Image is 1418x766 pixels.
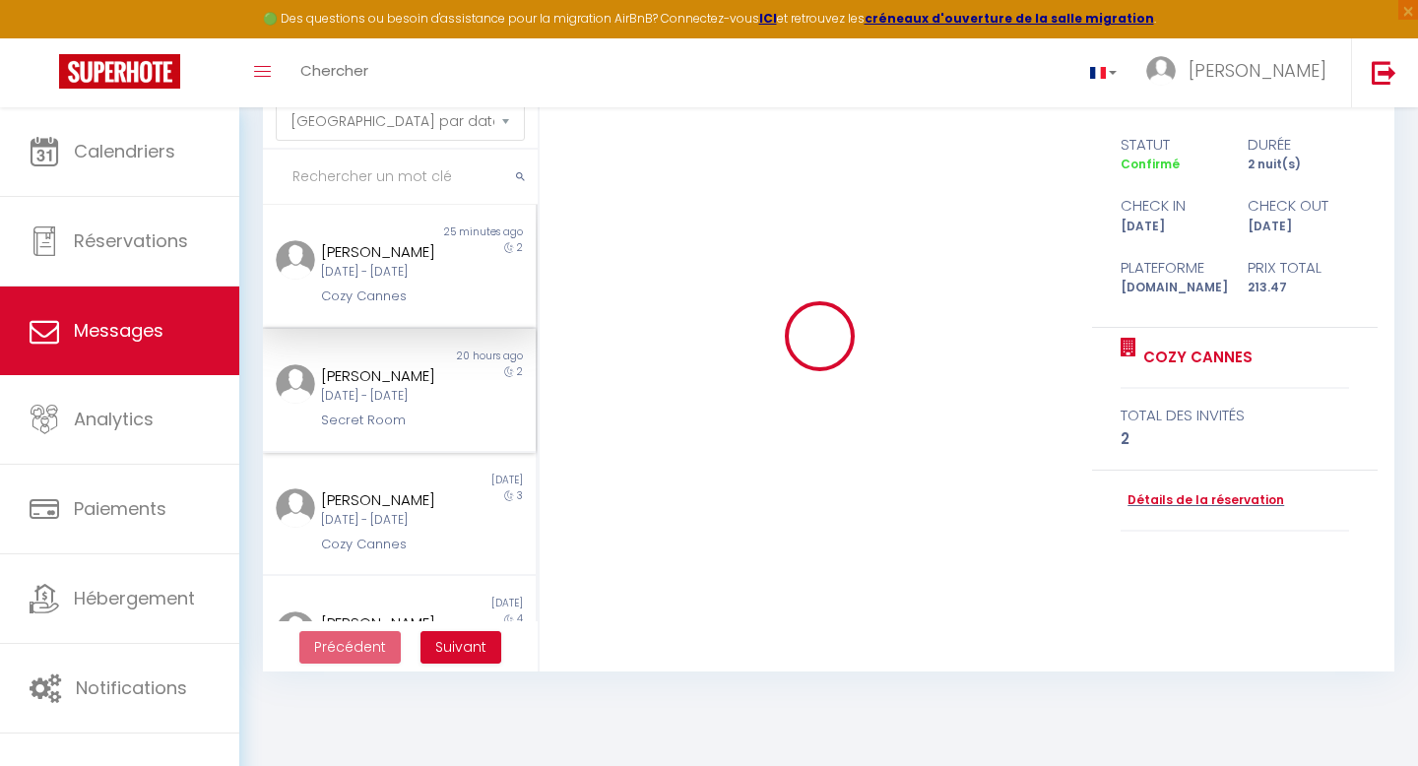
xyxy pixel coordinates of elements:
span: 2 [517,364,523,379]
a: Détails de la réservation [1121,491,1284,510]
a: ICI [759,10,777,27]
span: Analytics [74,407,154,431]
span: [PERSON_NAME] [1189,58,1326,83]
div: 2 nuit(s) [1235,156,1362,174]
span: Suivant [435,637,486,657]
a: Chercher [286,38,383,107]
img: ... [276,240,315,280]
img: Super Booking [59,54,180,89]
div: check in [1108,194,1235,218]
button: Ouvrir le widget de chat LiveChat [16,8,75,67]
div: statut [1108,133,1235,157]
div: 2 [1121,427,1349,451]
img: ... [276,488,315,528]
div: [PERSON_NAME] [321,611,454,635]
span: Précédent [314,637,386,657]
div: 213.47 [1235,279,1362,297]
div: [DOMAIN_NAME] [1108,279,1235,297]
iframe: Chat [1334,677,1403,751]
div: [DATE] [399,473,535,488]
div: total des invités [1121,404,1349,427]
div: durée [1235,133,1362,157]
span: Messages [74,318,163,343]
span: Réservations [74,228,188,253]
div: [DATE] - [DATE] [321,387,454,406]
span: Calendriers [74,139,175,163]
span: 2 [517,240,523,255]
a: créneaux d'ouverture de la salle migration [865,10,1154,27]
div: [DATE] - [DATE] [321,511,454,530]
div: [PERSON_NAME] [321,364,454,388]
span: Notifications [76,675,187,700]
span: Hébergement [74,586,195,610]
a: Cozy Cannes [1136,346,1253,369]
img: ... [1146,56,1176,86]
img: logout [1372,60,1396,85]
button: Previous [299,631,401,665]
span: Chercher [300,60,368,81]
div: 25 minutes ago [399,224,535,240]
span: Confirmé [1121,156,1180,172]
div: Cozy Cannes [321,287,454,306]
img: ... [276,611,315,651]
input: Rechercher un mot clé [263,150,538,205]
div: Secret Room [321,411,454,430]
div: [DATE] [1235,218,1362,236]
div: [DATE] [1108,218,1235,236]
div: Plateforme [1108,256,1235,280]
a: ... [PERSON_NAME] [1131,38,1351,107]
span: 3 [517,488,523,503]
div: Prix total [1235,256,1362,280]
button: Next [420,631,501,665]
div: [DATE] - [DATE] [321,263,454,282]
div: [DATE] [399,596,535,611]
div: Cozy Cannes [321,535,454,554]
span: 4 [517,611,523,626]
div: check out [1235,194,1362,218]
span: Paiements [74,496,166,521]
div: [PERSON_NAME] [321,240,454,264]
div: [PERSON_NAME] [321,488,454,512]
div: 20 hours ago [399,349,535,364]
img: ... [276,364,315,404]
